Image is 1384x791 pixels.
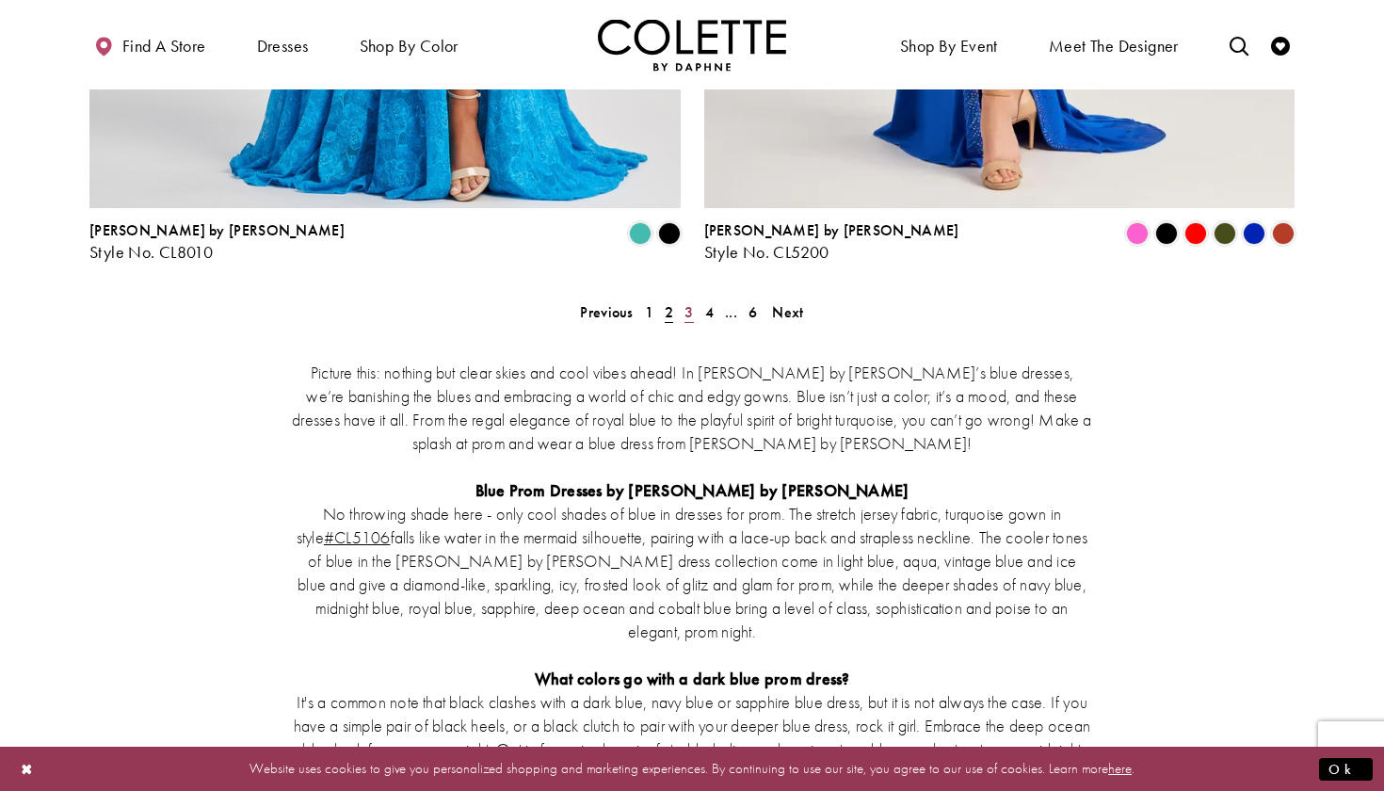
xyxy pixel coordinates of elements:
[1319,757,1373,781] button: Submit Dialog
[598,19,786,71] a: Visit Home Page
[122,37,206,56] span: Find a store
[89,222,345,262] div: Colette by Daphne Style No. CL8010
[1243,222,1265,245] i: Royal Blue
[900,37,998,56] span: Shop By Event
[895,19,1003,71] span: Shop By Event
[700,299,719,326] a: 4
[705,302,714,322] span: 4
[1272,222,1295,245] i: Sienna
[629,222,652,245] i: Turquoise
[1266,19,1295,71] a: Check Wishlist
[704,222,959,262] div: Colette by Daphne Style No. CL5200
[324,526,391,548] a: Opens in new tab
[252,19,314,71] span: Dresses
[748,302,757,322] span: 6
[89,220,345,240] span: [PERSON_NAME] by [PERSON_NAME]
[639,299,659,326] a: 1
[89,241,213,263] span: Style No. CL8010
[1155,222,1178,245] i: Black
[1214,222,1236,245] i: Olive
[658,222,681,245] i: Black
[704,241,829,263] span: Style No. CL5200
[475,479,909,501] strong: Blue Prom Dresses by [PERSON_NAME] by [PERSON_NAME]
[292,361,1092,455] p: Picture this: nothing but clear skies and cool vibes ahead! In [PERSON_NAME] by [PERSON_NAME]’s b...
[679,299,699,326] a: 3
[89,19,210,71] a: Find a store
[360,37,459,56] span: Shop by color
[1108,759,1132,778] a: here
[292,502,1092,643] p: No throwing shade here - only cool shades of blue in dresses for prom. The stretch jersey fabric,...
[665,302,673,322] span: 2
[11,752,43,785] button: Close Dialog
[1225,19,1253,71] a: Toggle search
[355,19,463,71] span: Shop by color
[684,302,693,322] span: 3
[704,220,959,240] span: [PERSON_NAME] by [PERSON_NAME]
[725,302,737,322] span: ...
[535,668,850,689] strong: What colors go with a dark blue prom dress?
[659,299,679,326] span: Current page
[772,302,803,322] span: Next
[743,299,763,326] a: 6
[598,19,786,71] img: Colette by Daphne
[719,299,743,326] a: ...
[766,299,809,326] a: Next Page
[257,37,309,56] span: Dresses
[1126,222,1149,245] i: Neon Pink
[1184,222,1207,245] i: Red
[580,302,633,322] span: Previous
[574,299,638,326] a: Prev Page
[136,756,1248,782] p: Website uses cookies to give you personalized shopping and marketing experiences. By continuing t...
[1044,19,1183,71] a: Meet the designer
[645,302,653,322] span: 1
[1049,37,1179,56] span: Meet the designer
